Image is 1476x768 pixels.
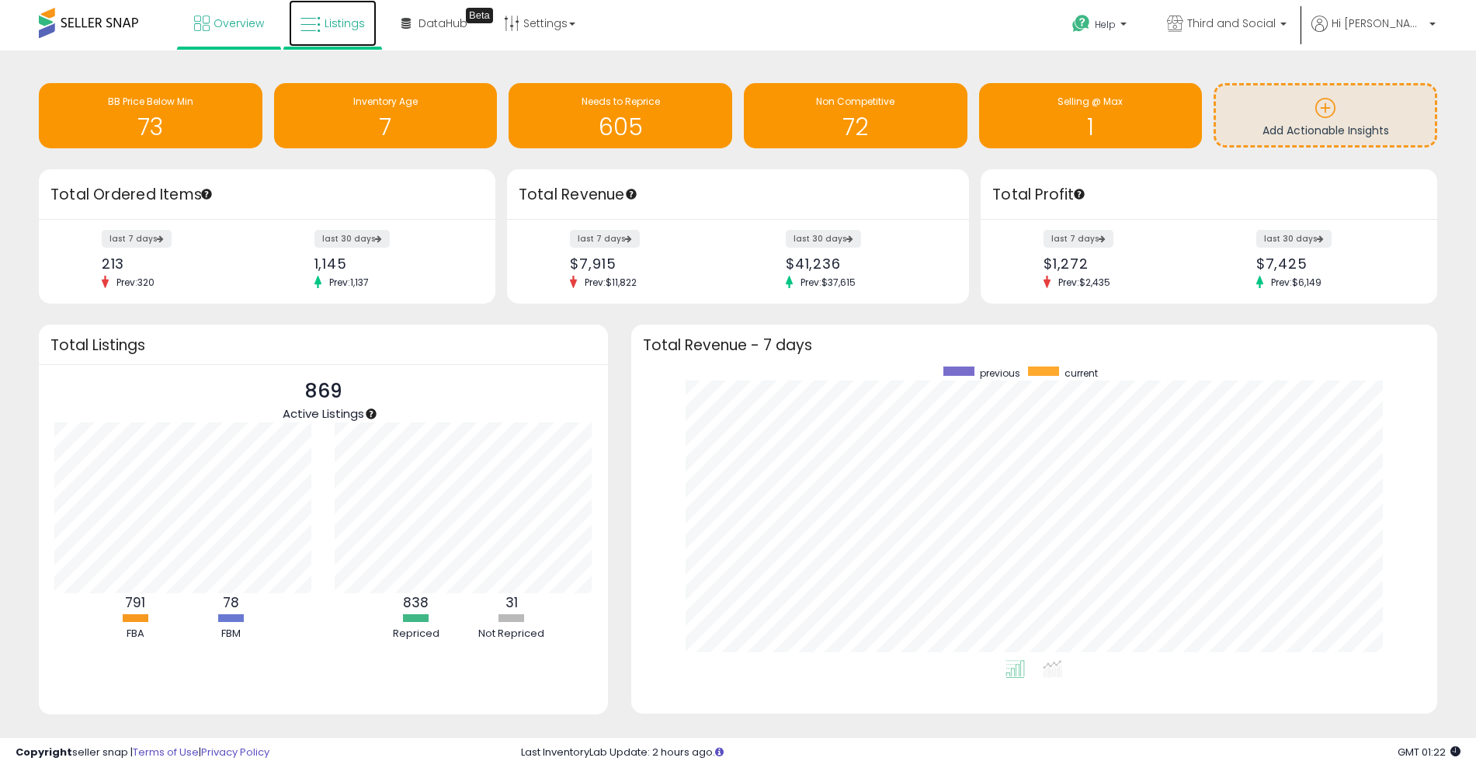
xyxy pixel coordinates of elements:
label: last 30 days [314,230,390,248]
span: Prev: $2,435 [1051,276,1118,289]
div: Tooltip anchor [466,8,493,23]
label: last 7 days [1044,230,1113,248]
a: Selling @ Max 1 [979,83,1203,148]
b: 791 [125,593,145,612]
div: $7,425 [1256,255,1410,272]
a: Add Actionable Insights [1216,85,1435,145]
a: Inventory Age 7 [274,83,498,148]
div: $41,236 [786,255,942,272]
span: Prev: 320 [109,276,162,289]
span: Needs to Reprice [582,95,660,108]
span: Overview [214,16,264,31]
span: DataHub [418,16,467,31]
span: Prev: $37,615 [793,276,863,289]
span: Prev: 1,137 [321,276,377,289]
div: FBM [184,627,277,641]
a: Privacy Policy [201,745,269,759]
h3: Total Listings [50,339,596,351]
strong: Copyright [16,745,72,759]
span: Hi [PERSON_NAME] [1332,16,1425,31]
h1: 72 [752,114,960,140]
label: last 30 days [1256,230,1332,248]
b: 838 [403,593,429,612]
i: Get Help [1071,14,1091,33]
span: Active Listings [283,405,364,422]
div: FBA [89,627,182,641]
span: Third and Social [1187,16,1276,31]
a: Hi [PERSON_NAME] [1311,16,1436,50]
div: 213 [102,255,255,272]
h3: Total Revenue [519,184,957,206]
a: BB Price Below Min 73 [39,83,262,148]
span: previous [980,367,1020,380]
span: Inventory Age [353,95,418,108]
div: Tooltip anchor [1072,187,1086,201]
a: Help [1060,2,1142,50]
div: Repriced [370,627,463,641]
h1: 1 [987,114,1195,140]
span: Help [1095,18,1116,31]
div: Tooltip anchor [624,187,638,201]
div: Tooltip anchor [364,407,378,421]
span: BB Price Below Min [108,95,193,108]
span: Listings [325,16,365,31]
span: Prev: $6,149 [1263,276,1329,289]
label: last 7 days [102,230,172,248]
h1: 73 [47,114,255,140]
span: current [1064,367,1098,380]
div: 1,145 [314,255,468,272]
div: Tooltip anchor [200,187,214,201]
a: Needs to Reprice 605 [509,83,732,148]
b: 31 [505,593,518,612]
div: $1,272 [1044,255,1197,272]
div: Not Repriced [465,627,558,641]
span: Selling @ Max [1058,95,1123,108]
h1: 7 [282,114,490,140]
span: 2025-10-7 01:22 GMT [1398,745,1460,759]
p: 869 [283,377,364,406]
label: last 30 days [786,230,861,248]
h3: Total Profit [992,184,1426,206]
span: Add Actionable Insights [1262,123,1389,138]
div: $7,915 [570,255,726,272]
h1: 605 [516,114,724,140]
span: Non Competitive [816,95,894,108]
div: seller snap | | [16,745,269,760]
a: Terms of Use [133,745,199,759]
span: Prev: $11,822 [577,276,644,289]
b: 78 [223,593,239,612]
h3: Total Ordered Items [50,184,484,206]
a: Non Competitive 72 [744,83,967,148]
i: Click here to read more about un-synced listings. [715,747,724,757]
div: Last InventoryLab Update: 2 hours ago. [521,745,1460,760]
h3: Total Revenue - 7 days [643,339,1426,351]
label: last 7 days [570,230,640,248]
